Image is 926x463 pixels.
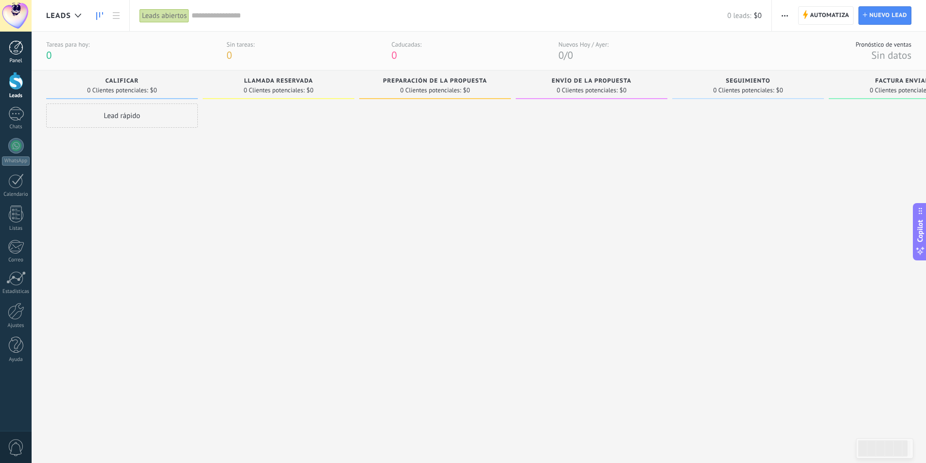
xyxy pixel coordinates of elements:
[307,87,314,93] span: $0
[2,58,30,64] div: Panel
[46,103,198,128] div: Lead rápido
[46,49,52,62] span: 0
[858,6,911,25] a: Nuevo lead
[915,220,925,242] span: Copilot
[564,49,567,62] span: /
[871,49,911,62] span: Sin datos
[400,87,461,93] span: 0 Clientes potenciales:
[364,78,506,86] div: Preparación de la propuesta
[620,87,627,93] span: $0
[46,40,89,49] div: Tareas para hoy:
[463,87,470,93] span: $0
[383,78,487,85] span: Preparación de la propuesta
[776,87,783,93] span: $0
[46,11,71,20] span: Leads
[2,93,30,99] div: Leads
[2,289,30,295] div: Estadísticas
[105,78,139,85] span: Calificar
[87,87,148,93] span: 0 Clientes potenciales:
[391,40,421,49] div: Caducadas:
[521,78,663,86] div: Envío de la propuesta
[2,357,30,363] div: Ayuda
[754,11,762,20] span: $0
[244,87,304,93] span: 0 Clientes potenciales:
[677,78,819,86] div: Seguimiento
[727,11,751,20] span: 0 leads:
[227,49,232,62] span: 0
[552,78,631,85] span: Envío de la propuesta
[869,7,907,24] span: Nuevo lead
[208,78,349,86] div: Llamada reservada
[559,40,609,49] div: Nuevos Hoy / Ayer:
[244,78,313,85] span: Llamada reservada
[557,87,617,93] span: 0 Clientes potenciales:
[150,87,157,93] span: $0
[726,78,770,85] span: Seguimiento
[810,7,849,24] span: Automatiza
[140,9,189,23] div: Leads abiertos
[51,78,193,86] div: Calificar
[2,225,30,232] div: Listas
[227,40,255,49] div: Sin tareas:
[713,87,774,93] span: 0 Clientes potenciales:
[2,191,30,198] div: Calendario
[2,323,30,329] div: Ajustes
[559,49,564,62] span: 0
[391,49,397,62] span: 0
[2,257,30,263] div: Correo
[568,49,573,62] span: 0
[2,156,30,166] div: WhatsApp
[798,6,854,25] a: Automatiza
[856,40,911,49] div: Pronóstico de ventas
[2,124,30,130] div: Chats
